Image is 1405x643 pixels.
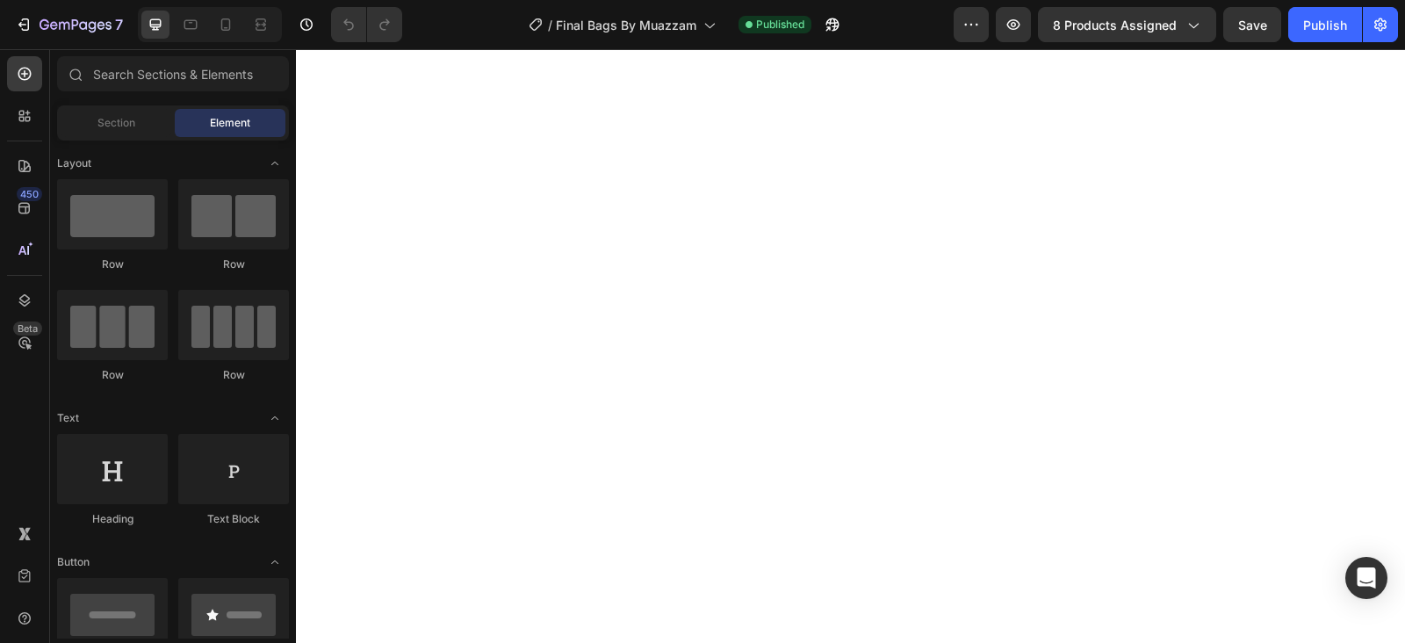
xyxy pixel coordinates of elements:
[13,321,42,336] div: Beta
[57,554,90,570] span: Button
[1303,16,1347,34] div: Publish
[7,7,131,42] button: 7
[1053,16,1177,34] span: 8 products assigned
[57,56,289,91] input: Search Sections & Elements
[115,14,123,35] p: 7
[756,17,804,33] span: Published
[556,16,696,34] span: Final Bags By Muazzam
[261,404,289,432] span: Toggle open
[331,7,402,42] div: Undo/Redo
[178,367,289,383] div: Row
[1038,7,1216,42] button: 8 products assigned
[57,155,91,171] span: Layout
[261,149,289,177] span: Toggle open
[1238,18,1267,33] span: Save
[57,367,168,383] div: Row
[57,511,168,527] div: Heading
[1223,7,1281,42] button: Save
[1288,7,1362,42] button: Publish
[57,410,79,426] span: Text
[261,548,289,576] span: Toggle open
[296,49,1405,643] iframe: Design area
[57,256,168,272] div: Row
[178,256,289,272] div: Row
[178,511,289,527] div: Text Block
[548,16,552,34] span: /
[210,115,250,131] span: Element
[17,187,42,201] div: 450
[97,115,135,131] span: Section
[1345,557,1387,599] div: Open Intercom Messenger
